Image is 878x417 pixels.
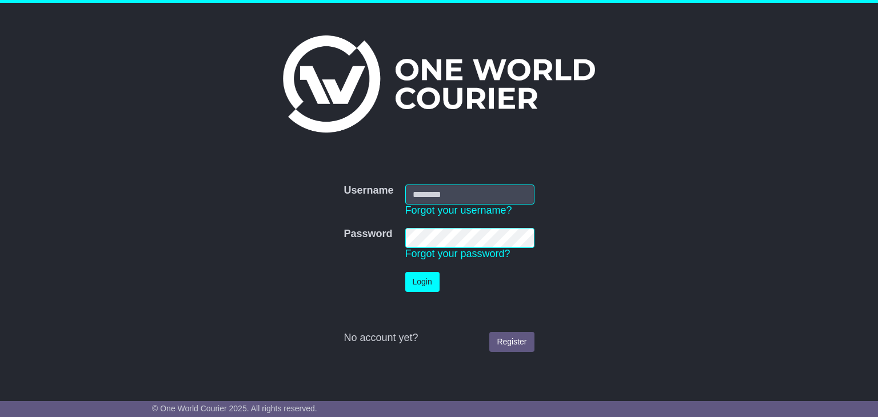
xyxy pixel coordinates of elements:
[405,248,510,259] a: Forgot your password?
[152,404,317,413] span: © One World Courier 2025. All rights reserved.
[344,228,392,240] label: Password
[344,332,534,344] div: No account yet?
[405,272,440,292] button: Login
[489,332,534,352] a: Register
[283,35,595,133] img: One World
[405,205,512,216] a: Forgot your username?
[344,185,393,197] label: Username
